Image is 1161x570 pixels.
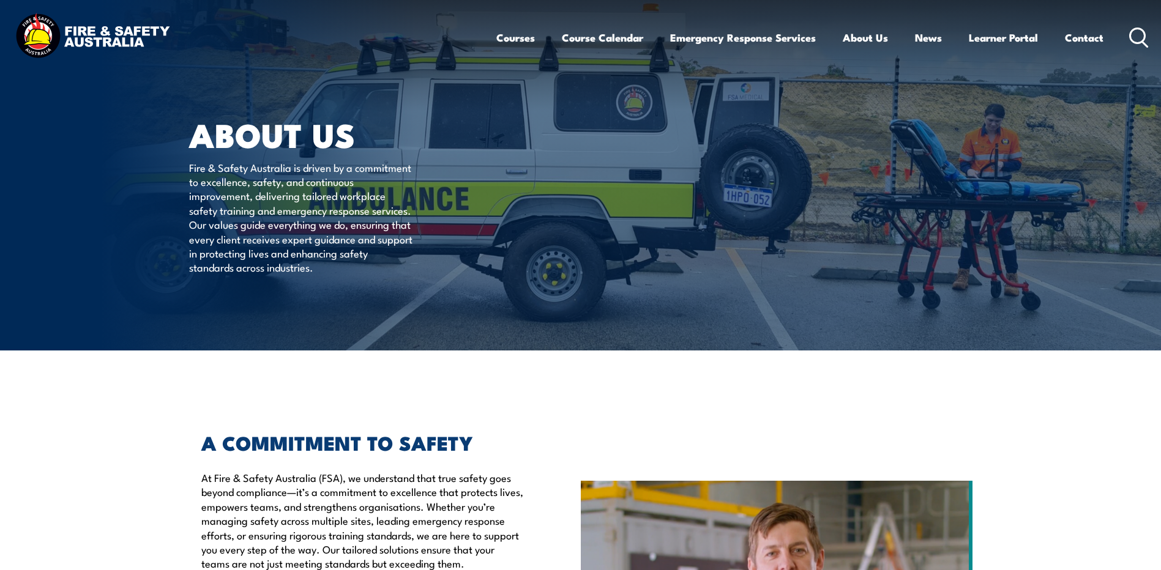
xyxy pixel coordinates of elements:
a: Learner Portal [969,21,1038,54]
a: Emergency Response Services [670,21,816,54]
a: Contact [1065,21,1103,54]
a: News [915,21,942,54]
p: Fire & Safety Australia is driven by a commitment to excellence, safety, and continuous improveme... [189,160,413,275]
h2: A COMMITMENT TO SAFETY [201,434,525,451]
h1: About Us [189,120,491,149]
a: About Us [843,21,888,54]
a: Courses [496,21,535,54]
a: Course Calendar [562,21,643,54]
